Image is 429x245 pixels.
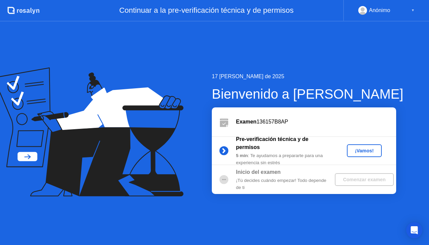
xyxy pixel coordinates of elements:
[338,177,391,182] div: Comenzar examen
[236,136,308,150] b: Pre-verificación técnica y de permisos
[411,6,415,15] div: ▼
[212,72,403,81] div: 17 [PERSON_NAME] de 2025
[212,84,403,104] div: Bienvenido a [PERSON_NAME]
[236,153,248,158] b: 5 min
[236,177,332,191] div: ¡Tú decides cuándo empezar! Todo depende de ti
[369,6,390,15] div: Anónimo
[350,148,379,153] div: ¡Vamos!
[406,222,422,238] div: Open Intercom Messenger
[236,152,332,166] div: : Te ayudamos a prepararte para una experiencia sin estrés
[236,169,281,175] b: Inicio del examen
[236,118,396,126] div: 136157B8AP
[347,144,382,157] button: ¡Vamos!
[335,173,393,186] button: Comenzar examen
[236,119,256,125] b: Examen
